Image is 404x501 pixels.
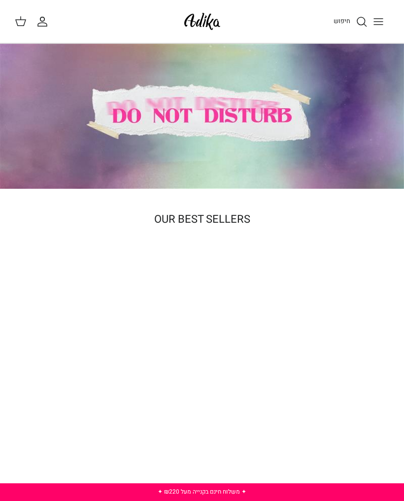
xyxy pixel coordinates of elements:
[154,211,250,227] a: OUR BEST SELLERS
[158,487,246,496] a: ✦ משלוח חינם בקנייה מעל ₪220 ✦
[181,10,223,33] img: Adika IL
[368,11,389,32] button: Toggle menu
[36,16,52,28] a: החשבון שלי
[334,16,368,28] a: חיפוש
[334,16,350,26] span: חיפוש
